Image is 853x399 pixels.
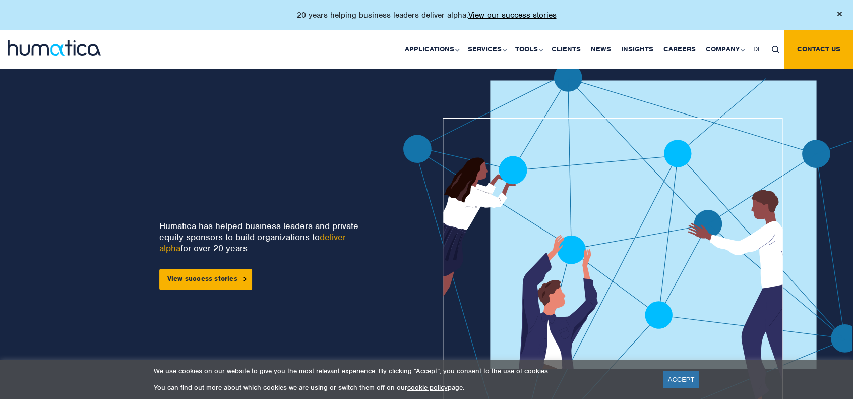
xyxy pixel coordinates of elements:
[784,30,853,69] a: Contact us
[463,30,510,69] a: Services
[616,30,658,69] a: Insights
[400,30,463,69] a: Applications
[753,45,762,53] span: DE
[658,30,701,69] a: Careers
[586,30,616,69] a: News
[468,10,557,20] a: View our success stories
[510,30,546,69] a: Tools
[407,383,448,392] a: cookie policy
[772,46,779,53] img: search_icon
[748,30,767,69] a: DE
[297,10,557,20] p: 20 years helping business leaders deliver alpha.
[701,30,748,69] a: Company
[663,371,700,388] a: ACCEPT
[546,30,586,69] a: Clients
[159,269,252,290] a: View success stories
[154,383,650,392] p: You can find out more about which cookies we are using or switch them off on our page.
[243,277,247,281] img: arrowicon
[8,40,101,56] img: logo
[159,220,366,254] p: Humatica has helped business leaders and private equity sponsors to build organizations to for ov...
[159,232,346,254] a: deliver alpha
[154,367,650,375] p: We use cookies on our website to give you the most relevant experience. By clicking “Accept”, you...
